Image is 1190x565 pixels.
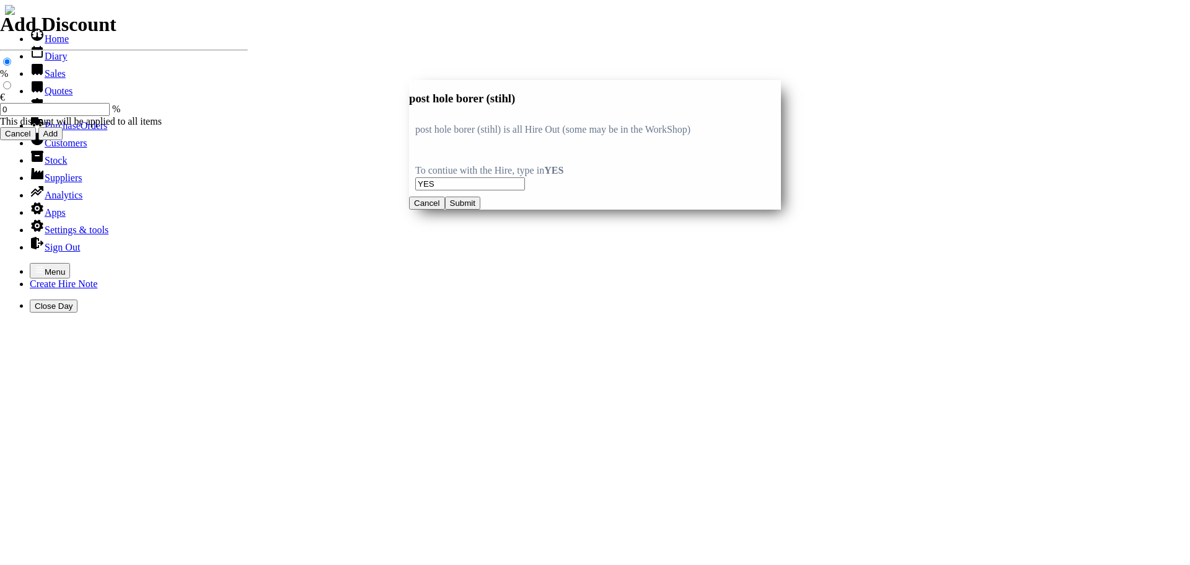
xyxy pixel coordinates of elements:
input: % [3,58,11,66]
button: Menu [30,263,70,278]
a: Customers [30,138,87,148]
span: % [112,104,120,114]
input: Type in YES to continue [415,177,525,190]
a: Create Hire Note [30,278,97,289]
strong: YES [544,165,563,176]
label: post hole borer (stihl) is all Hire Out (some may be in the WorkShop) To contiue with the Hire, t... [415,124,690,176]
a: Settings & tools [30,225,108,235]
input: € [3,81,11,89]
h3: post hole borer (stihl) [409,92,781,105]
button: Close Day [30,300,77,313]
li: Suppliers [30,166,1185,184]
a: Stock [30,155,67,166]
li: Stock [30,149,1185,166]
li: Sales [30,62,1185,79]
a: Suppliers [30,172,82,183]
a: Sign Out [30,242,80,252]
a: Apps [30,207,66,218]
button: Submit [445,197,480,210]
input: Add [38,127,63,140]
button: Cancel [409,197,445,210]
a: Analytics [30,190,82,200]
